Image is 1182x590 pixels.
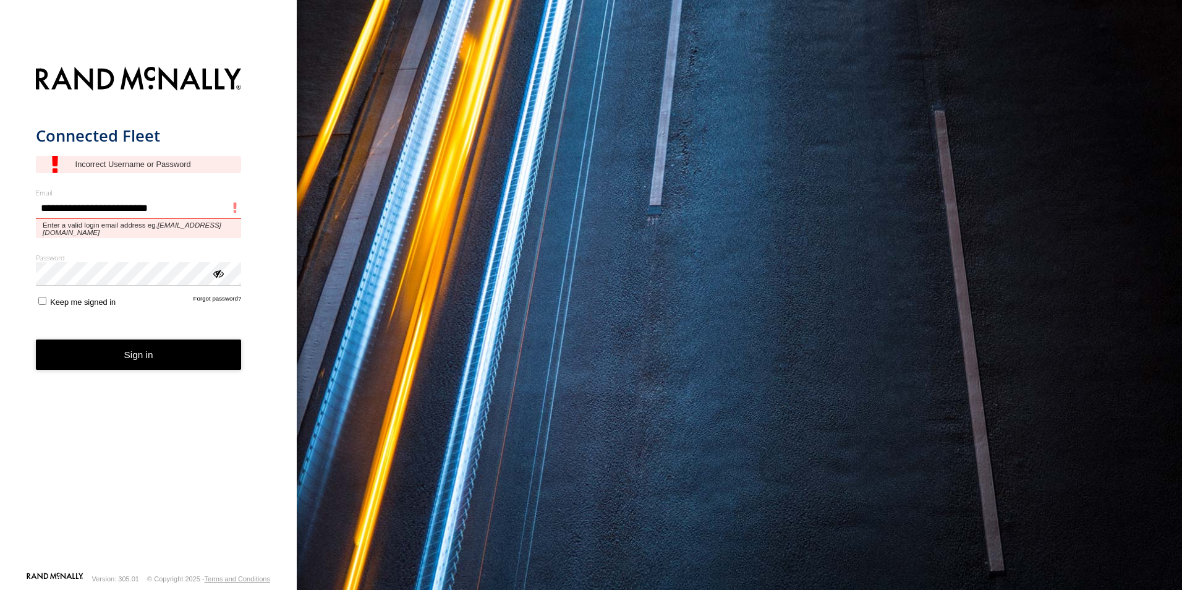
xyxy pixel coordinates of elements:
[50,297,116,307] span: Keep me signed in
[36,219,242,238] span: Enter a valid login email address eg.
[36,188,242,197] label: Email
[36,340,242,370] button: Sign in
[36,59,261,571] form: main
[211,267,224,279] div: ViewPassword
[38,297,46,305] input: Keep me signed in
[92,575,139,583] div: Version: 305.01
[36,253,242,262] label: Password
[205,575,270,583] a: Terms and Conditions
[43,221,221,236] em: [EMAIL_ADDRESS][DOMAIN_NAME]
[147,575,270,583] div: © Copyright 2025 -
[27,573,83,585] a: Visit our Website
[193,295,242,307] a: Forgot password?
[36,64,242,96] img: Rand McNally
[36,126,242,146] h1: Connected Fleet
